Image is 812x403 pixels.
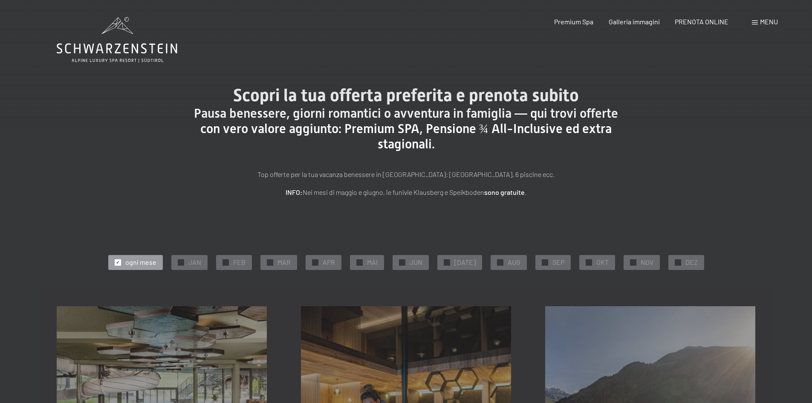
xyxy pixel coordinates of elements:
span: ✓ [587,259,590,265]
span: Pausa benessere, giorni romantici o avventura in famiglia — qui trovi offerte con vero valore agg... [194,106,618,151]
span: [DATE] [454,258,476,267]
span: APR [323,258,335,267]
span: JUN [410,258,422,267]
span: ✓ [498,259,502,265]
span: NOV [641,258,653,267]
span: OKT [596,258,609,267]
a: PRENOTA ONLINE [675,17,728,26]
strong: INFO: [286,188,303,196]
span: FEB [233,258,246,267]
span: JAN [188,258,201,267]
p: Nei mesi di maggio e giugno, le funivie Klausberg e Speikboden . [193,187,619,198]
p: Top offerte per la tua vacanza benessere in [GEOGRAPHIC_DATA]: [GEOGRAPHIC_DATA], 6 piscine ecc. [193,169,619,180]
strong: sono gratuite [484,188,525,196]
span: ✓ [676,259,679,265]
span: Scopri la tua offerta preferita e prenota subito [233,85,579,105]
span: ✓ [116,259,119,265]
span: AUG [508,258,520,267]
span: ✓ [358,259,361,265]
span: ✓ [268,259,272,265]
span: ✓ [400,259,404,265]
a: Premium Spa [554,17,593,26]
span: ✓ [543,259,546,265]
span: DEZ [685,258,698,267]
span: MAI [367,258,378,267]
span: ✓ [224,259,227,265]
span: ogni mese [125,258,156,267]
span: ✓ [179,259,182,265]
span: MAR [277,258,291,267]
span: ✓ [631,259,635,265]
span: SEP [552,258,564,267]
span: ✓ [445,259,448,265]
a: Galleria immagini [609,17,660,26]
span: ✓ [313,259,317,265]
span: Menu [760,17,778,26]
